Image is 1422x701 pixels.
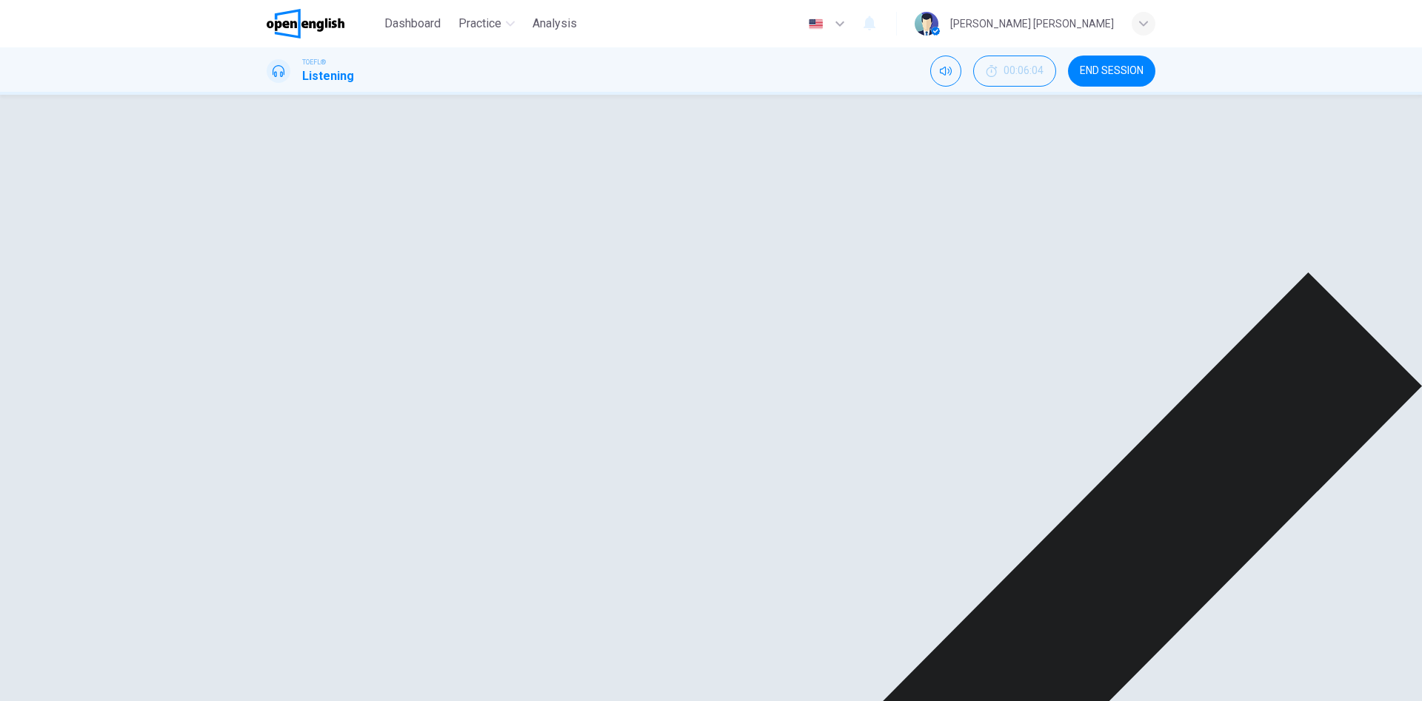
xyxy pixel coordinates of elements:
button: Analysis [527,10,583,37]
img: Profile picture [915,12,938,36]
div: Hide [973,56,1056,87]
div: Mute [930,56,961,87]
span: Practice [458,15,501,33]
button: Practice [453,10,521,37]
img: OpenEnglish logo [267,9,344,38]
span: Dashboard [384,15,441,33]
div: [PERSON_NAME] [PERSON_NAME] [950,15,1114,33]
button: END SESSION [1068,56,1155,87]
button: 00:06:04 [973,56,1056,87]
a: OpenEnglish logo [267,9,378,38]
span: TOEFL® [302,57,326,67]
img: en [807,19,825,30]
span: 00:06:04 [1004,65,1044,77]
span: Analysis [533,15,577,33]
h1: Listening [302,67,354,85]
button: Dashboard [378,10,447,37]
span: END SESSION [1080,65,1144,77]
